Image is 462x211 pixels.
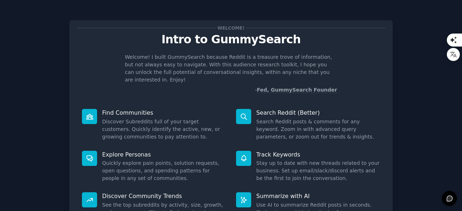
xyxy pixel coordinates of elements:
div: - [255,86,337,94]
a: Fed, GummySearch Founder [257,87,337,93]
p: Explore Personas [102,151,226,158]
dd: Search Reddit posts & comments for any keyword. Zoom in with advanced query parameters, or zoom o... [256,118,380,141]
dd: Stay up to date with new threads related to your business. Set up email/slack/discord alerts and ... [256,159,380,182]
p: Find Communities [102,109,226,117]
p: Intro to GummySearch [77,33,385,46]
span: Welcome! [216,24,246,32]
p: Summarize with AI [256,192,380,200]
dd: Quickly explore pain points, solution requests, open questions, and spending patterns for people ... [102,159,226,182]
p: Track Keywords [256,151,380,158]
p: Search Reddit (Better) [256,109,380,117]
p: Welcome! I built GummySearch because Reddit is a treasure trove of information, but not always ea... [125,53,337,84]
p: Discover Community Trends [102,192,226,200]
dd: Discover Subreddits full of your target customers. Quickly identify the active, new, or growing c... [102,118,226,141]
